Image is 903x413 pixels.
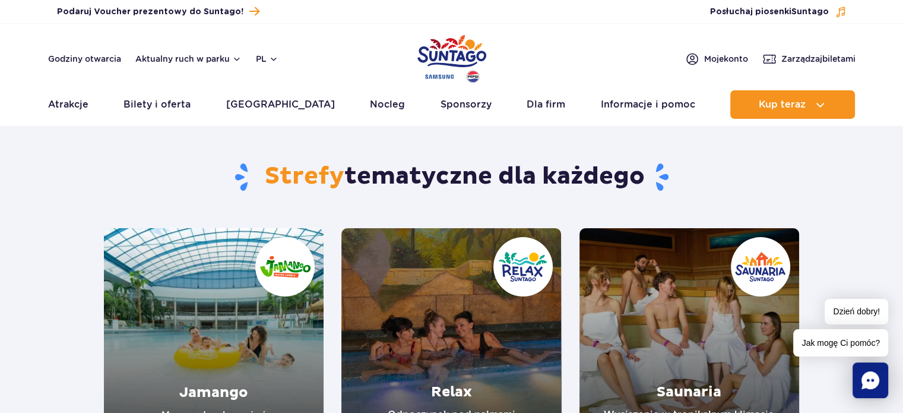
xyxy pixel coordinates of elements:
span: Kup teraz [759,99,806,110]
a: Park of Poland [417,30,486,84]
a: Mojekonto [685,52,748,66]
span: Posłuchaj piosenki [710,6,829,18]
span: Zarządzaj biletami [781,53,856,65]
span: Dzień dobry! [825,299,888,324]
div: Chat [853,362,888,398]
button: Kup teraz [730,90,855,119]
h1: tematyczne dla każdego [104,162,799,193]
span: Podaruj Voucher prezentowy do Suntago! [57,6,243,18]
a: Sponsorzy [441,90,492,119]
span: Moje konto [704,53,748,65]
a: Bilety i oferta [123,90,191,119]
span: Strefy [265,162,344,191]
a: Dla firm [527,90,565,119]
span: Suntago [791,8,829,16]
a: Atrakcje [48,90,88,119]
a: Zarządzajbiletami [762,52,856,66]
a: Podaruj Voucher prezentowy do Suntago! [57,4,259,20]
button: pl [256,53,278,65]
a: Nocleg [370,90,405,119]
a: [GEOGRAPHIC_DATA] [226,90,335,119]
button: Posłuchaj piosenkiSuntago [710,6,847,18]
a: Godziny otwarcia [48,53,121,65]
a: Informacje i pomoc [601,90,695,119]
button: Aktualny ruch w parku [135,54,242,64]
span: Jak mogę Ci pomóc? [793,329,888,357]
